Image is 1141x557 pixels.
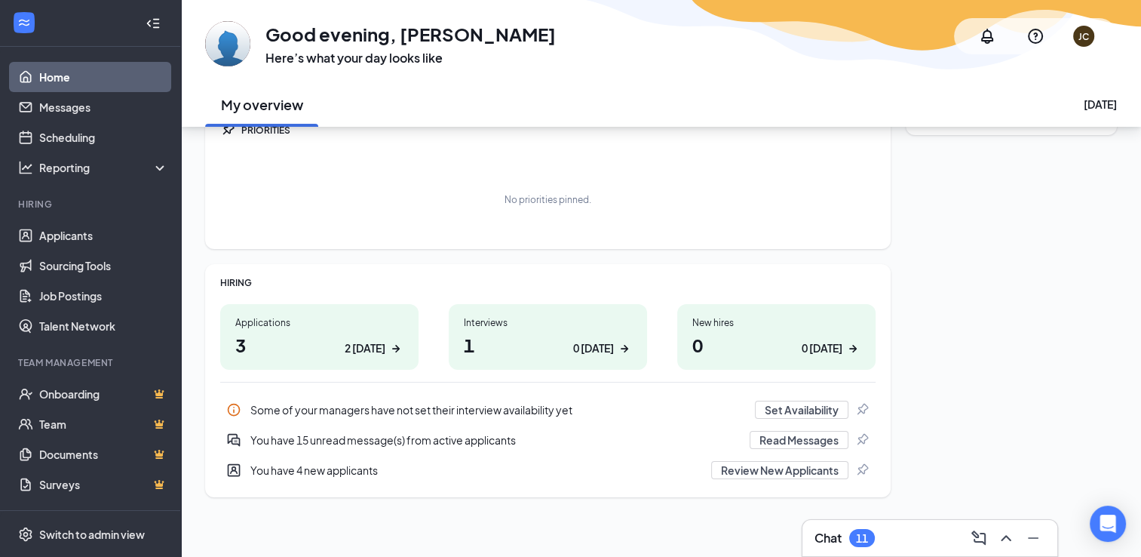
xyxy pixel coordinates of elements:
[39,311,168,341] a: Talent Network
[39,281,168,311] a: Job Postings
[241,124,876,137] div: PRIORITIES
[220,425,876,455] a: DoubleChatActiveYou have 15 unread message(s) from active applicantsRead MessagesPin
[18,160,33,175] svg: Analysis
[226,463,241,478] svg: UserEntity
[970,529,988,547] svg: ComposeMessage
[39,122,168,152] a: Scheduling
[226,402,241,417] svg: Info
[677,304,876,370] a: New hires00 [DATE]ArrowRight
[845,341,860,356] svg: ArrowRight
[250,402,746,417] div: Some of your managers have not set their interview availability yet
[1084,97,1117,112] div: [DATE]
[235,316,403,329] div: Applications
[978,27,996,45] svg: Notifications
[573,340,614,356] div: 0 [DATE]
[994,526,1018,550] button: ChevronUp
[250,463,702,478] div: You have 4 new applicants
[220,455,876,485] a: UserEntityYou have 4 new applicantsReview New ApplicantsPin
[221,95,303,114] h2: My overview
[220,122,235,137] svg: Pin
[464,332,632,358] h1: 1
[692,332,860,358] h1: 0
[39,160,169,175] div: Reporting
[220,455,876,485] div: You have 4 new applicants
[814,530,842,546] h3: Chat
[617,341,632,356] svg: ArrowRight
[750,431,848,449] button: Read Messages
[39,62,168,92] a: Home
[1090,506,1126,542] div: Open Intercom Messenger
[18,527,33,542] svg: Settings
[967,526,991,550] button: ComposeMessage
[226,432,241,448] svg: DoubleChatActive
[220,276,876,289] div: HIRING
[755,401,848,419] button: Set Availability
[39,92,168,122] a: Messages
[345,340,385,356] div: 2 [DATE]
[39,409,168,439] a: TeamCrown
[18,198,165,211] div: Hiring
[711,461,848,479] button: Review New Applicants
[39,469,168,500] a: SurveysCrown
[39,379,168,409] a: OnboardingCrown
[1026,27,1044,45] svg: QuestionInfo
[692,316,860,329] div: New hires
[388,341,403,356] svg: ArrowRight
[146,16,161,31] svg: Collapse
[464,316,632,329] div: Interviews
[235,332,403,358] h1: 3
[220,304,419,370] a: Applications32 [DATE]ArrowRight
[449,304,647,370] a: Interviews10 [DATE]ArrowRight
[854,463,870,478] svg: Pin
[250,432,741,448] div: You have 15 unread message(s) from active applicants
[39,220,168,251] a: Applicants
[17,15,32,30] svg: WorkstreamLogo
[1024,529,1042,547] svg: Minimize
[265,21,556,47] h1: Good evening, [PERSON_NAME]
[39,527,145,542] div: Switch to admin view
[854,432,870,448] svg: Pin
[854,402,870,417] svg: Pin
[220,395,876,425] div: Some of your managers have not set their interview availability yet
[802,340,842,356] div: 0 [DATE]
[856,532,868,545] div: 11
[39,439,168,469] a: DocumentsCrown
[18,356,165,369] div: Team Management
[205,21,250,66] img: John Copley
[220,395,876,425] a: InfoSome of your managers have not set their interview availability yetSet AvailabilityPin
[1021,526,1045,550] button: Minimize
[1078,30,1089,43] div: JC
[265,50,556,66] h3: Here’s what your day looks like
[220,425,876,455] div: You have 15 unread message(s) from active applicants
[39,251,168,281] a: Sourcing Tools
[997,529,1015,547] svg: ChevronUp
[505,193,591,206] div: No priorities pinned.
